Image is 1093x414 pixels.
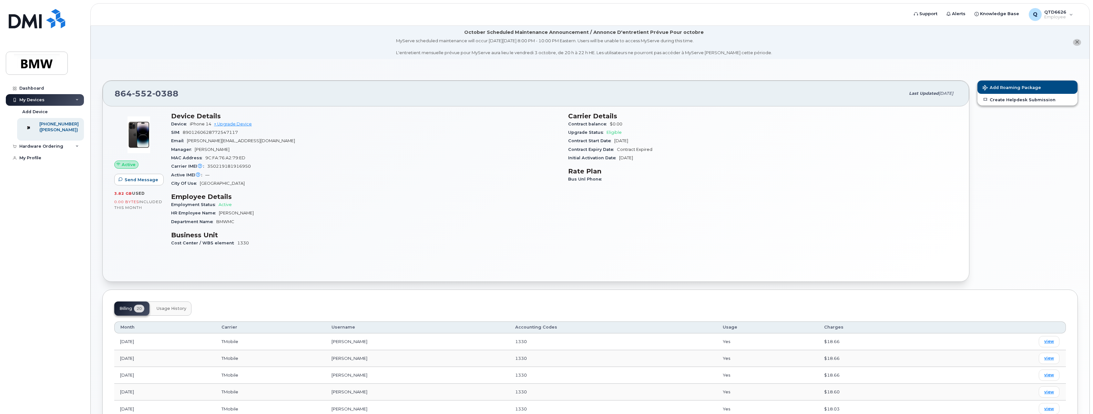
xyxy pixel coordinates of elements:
[132,89,152,98] span: 552
[326,367,509,384] td: [PERSON_NAME]
[619,155,633,160] span: [DATE]
[824,389,933,395] div: $18.60
[171,193,560,201] h3: Employee Details
[190,122,211,126] span: iPhone 14
[171,164,207,169] span: Carrier IMEI
[515,406,527,411] span: 1330
[216,333,326,350] td: TMobile
[114,191,132,196] span: 3.82 GB
[1044,406,1054,412] span: view
[515,372,527,378] span: 1330
[171,219,216,224] span: Department Name
[717,350,818,367] td: Yes
[717,321,818,333] th: Usage
[171,147,195,152] span: Manager
[216,384,326,400] td: TMobile
[568,147,617,152] span: Contract Expiry Date
[114,321,216,333] th: Month
[205,172,209,177] span: —
[610,122,622,126] span: $0.00
[219,202,232,207] span: Active
[717,367,818,384] td: Yes
[824,355,933,361] div: $18.66
[157,306,186,311] span: Usage History
[568,122,610,126] span: Contract balance
[326,384,509,400] td: [PERSON_NAME]
[977,81,1078,94] button: Add Roaming Package
[216,219,234,224] span: BMWMC
[114,174,164,185] button: Send Message
[1039,386,1059,398] a: view
[125,177,158,183] span: Send Message
[617,147,652,152] span: Contract Expired
[824,406,933,412] div: $18.03
[119,115,158,154] img: image20231002-3703462-njx0qo.jpeg
[568,155,619,160] span: Initial Activation Date
[1044,389,1054,395] span: view
[122,162,136,168] span: Active
[909,91,939,96] span: Last updated
[171,155,205,160] span: MAC Address
[515,356,527,361] span: 1330
[939,91,953,96] span: [DATE]
[171,122,190,126] span: Device
[171,211,219,215] span: HR Employee Name
[171,130,183,135] span: SIM
[614,138,628,143] span: [DATE]
[171,202,219,207] span: Employment Status
[214,122,252,126] a: + Upgrade Device
[515,339,527,344] span: 1330
[1039,370,1059,381] a: view
[568,130,607,135] span: Upgrade Status
[183,130,238,135] span: 8901260628772547117
[171,181,200,186] span: City Of Use
[396,38,772,56] div: MyServe scheduled maintenance will occur [DATE][DATE] 8:00 PM - 10:00 PM Eastern. Users will be u...
[326,350,509,367] td: [PERSON_NAME]
[114,200,139,204] span: 0.00 Bytes
[200,181,245,186] span: [GEOGRAPHIC_DATA]
[717,384,818,400] td: Yes
[114,350,216,367] td: [DATE]
[326,333,509,350] td: [PERSON_NAME]
[219,211,254,215] span: [PERSON_NAME]
[717,333,818,350] td: Yes
[1044,372,1054,378] span: view
[1039,353,1059,364] a: view
[115,89,179,98] span: 864
[1039,336,1059,347] a: view
[1065,386,1088,409] iframe: Messenger Launcher
[195,147,230,152] span: [PERSON_NAME]
[568,112,957,120] h3: Carrier Details
[607,130,622,135] span: Eligible
[509,321,717,333] th: Accounting Codes
[171,138,187,143] span: Email
[326,321,509,333] th: Username
[205,155,245,160] span: 9C:FA:76:A2:79:ED
[216,350,326,367] td: TMobile
[114,367,216,384] td: [DATE]
[171,231,560,239] h3: Business Unit
[515,389,527,394] span: 1330
[1044,339,1054,344] span: view
[114,384,216,400] td: [DATE]
[207,164,251,169] span: 350219181916950
[114,199,162,210] span: included this month
[1073,39,1081,46] button: close notification
[216,367,326,384] td: TMobile
[818,321,938,333] th: Charges
[171,112,560,120] h3: Device Details
[171,241,237,245] span: Cost Center / WBS element
[216,321,326,333] th: Carrier
[824,339,933,345] div: $18.66
[187,138,295,143] span: [PERSON_NAME][EMAIL_ADDRESS][DOMAIN_NAME]
[977,94,1078,105] a: Create Helpdesk Submission
[132,191,145,196] span: used
[152,89,179,98] span: 0388
[568,167,957,175] h3: Rate Plan
[171,172,205,177] span: Active IMEI
[568,177,605,182] span: Bus Unl Phone
[114,333,216,350] td: [DATE]
[568,138,614,143] span: Contract Start Date
[824,372,933,378] div: $18.66
[1044,355,1054,361] span: view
